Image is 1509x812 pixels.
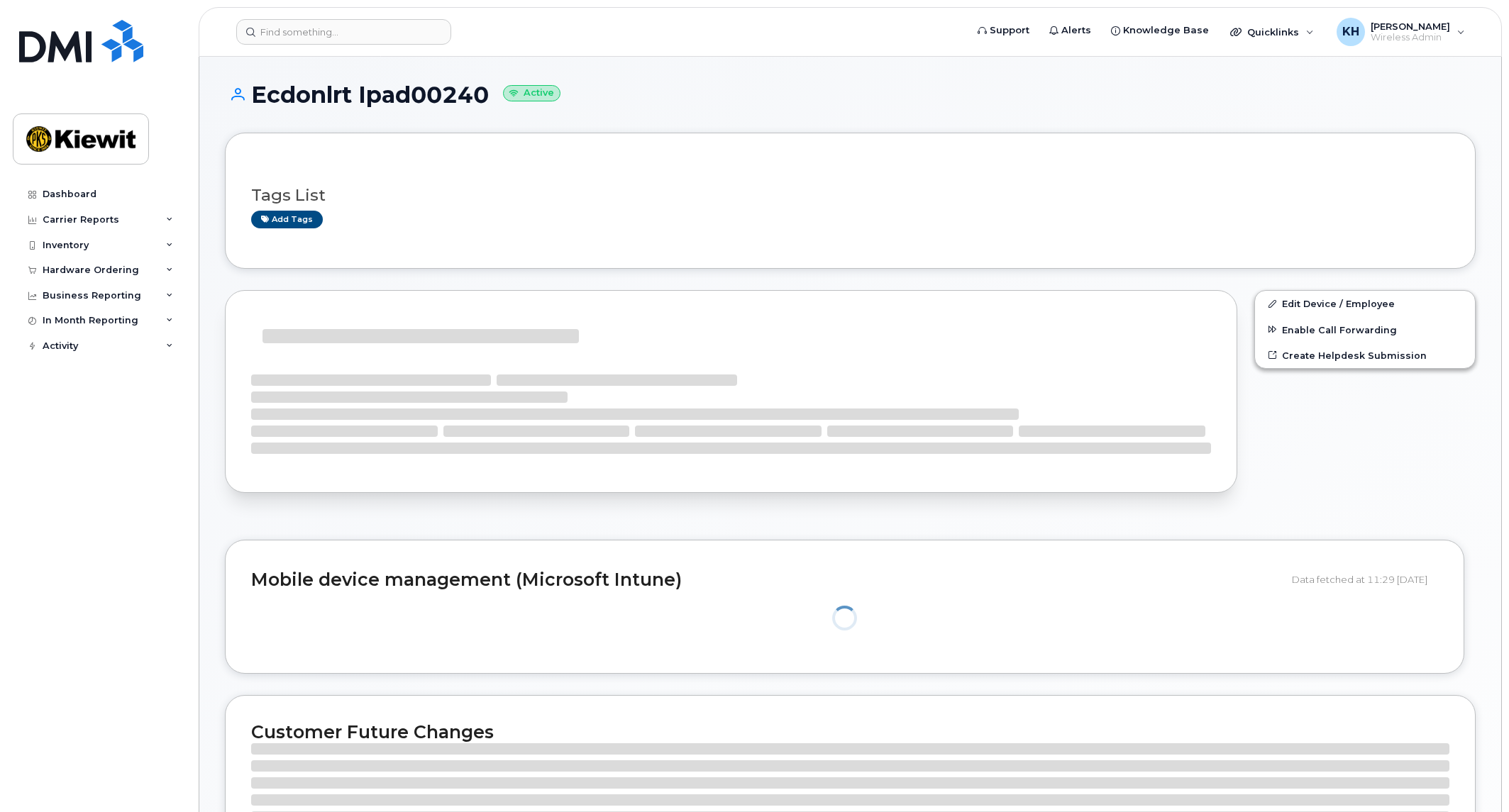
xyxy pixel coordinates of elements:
[1255,317,1475,343] button: Enable Call Forwarding
[1292,566,1438,593] div: Data fetched at 11:29 [DATE]
[1255,343,1475,368] a: Create Helpdesk Submission
[1282,324,1397,335] span: Enable Call Forwarding
[225,82,1476,107] h1: Ecdonlrt Ipad00240
[251,211,323,228] a: Add tags
[251,570,1281,590] h2: Mobile device management (Microsoft Intune)
[503,85,560,101] small: Active
[251,721,1449,743] h2: Customer Future Changes
[1255,291,1475,316] a: Edit Device / Employee
[251,187,1449,204] h3: Tags List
